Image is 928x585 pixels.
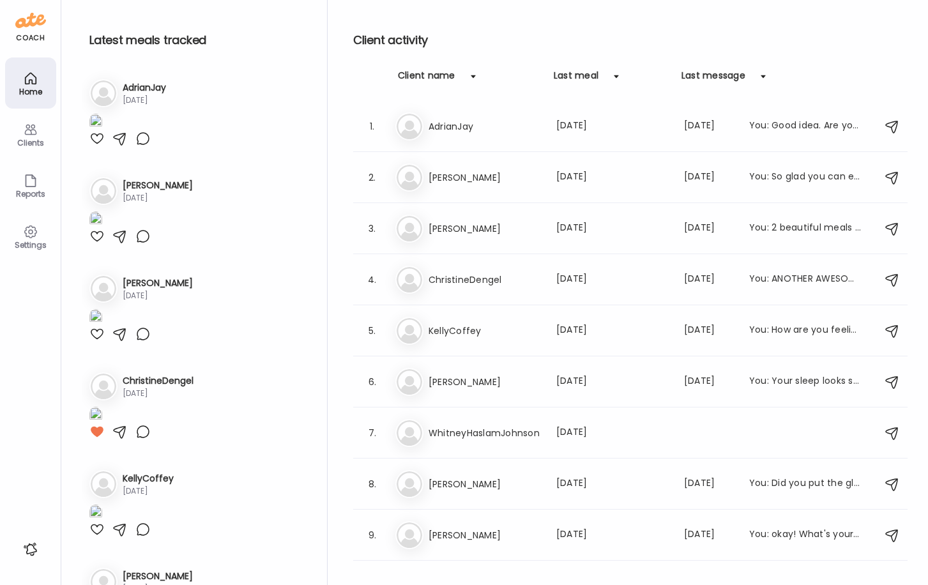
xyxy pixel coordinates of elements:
div: [DATE] [556,476,669,492]
h3: [PERSON_NAME] [123,570,193,583]
div: [DATE] [556,528,669,543]
h2: Latest meals tracked [89,31,307,50]
div: [DATE] [123,95,166,106]
h3: ChristineDengel [123,374,194,388]
div: [DATE] [556,374,669,390]
div: [DATE] [684,476,734,492]
h3: [PERSON_NAME] [429,170,541,185]
div: You: Your sleep looks strong as well on your Whoop band. [749,374,862,390]
div: [DATE] [684,374,734,390]
div: 3. [365,221,380,236]
div: [DATE] [123,192,193,204]
img: images%2F8D4NB6x7KXgYlHneBphRsrTiv8F3%2FMmGEd8SBFRZq3soCIKFD%2FSh3buk3k8OkFMJyF8p7U_1080 [89,309,102,326]
img: bg-avatar-default.svg [91,178,116,204]
img: bg-avatar-default.svg [397,420,422,446]
img: bg-avatar-default.svg [397,267,422,292]
img: bg-avatar-default.svg [91,276,116,301]
h3: ChristineDengel [429,272,541,287]
div: [DATE] [684,323,734,338]
div: [DATE] [684,272,734,287]
h3: [PERSON_NAME] [429,528,541,543]
div: 4. [365,272,380,287]
img: images%2FZ9FsUQaXJiSu2wrJMJP2bdS5VZ13%2Fm0h1uBNtwkZXjlpSsz2v%2F81WJTxNighxt8NItXH1u_1080 [89,211,102,229]
h3: [PERSON_NAME] [123,277,193,290]
div: Last meal [554,69,598,89]
div: You: So glad you can enjoy a little downtime [DATE]. Stay the course. You've got this. Congrats o... [749,170,862,185]
div: [DATE] [556,323,669,338]
img: bg-avatar-default.svg [397,216,422,241]
h3: [PERSON_NAME] [429,374,541,390]
div: [DATE] [684,119,734,134]
div: You: okay! What's your plan for the weekend? [749,528,862,543]
div: [DATE] [684,528,734,543]
div: Reports [8,190,54,198]
img: images%2FamhTIbco5mTOJTSQzT9sJL9WUN22%2FRxkgGrTkBOHad2vTEAnG%2FCSP9cyWFy0VFt8fQjbYn_1080 [89,505,102,522]
div: [DATE] [123,388,194,399]
img: bg-avatar-default.svg [397,165,422,190]
h3: [PERSON_NAME] [429,476,541,492]
img: images%2FnIuc6jdPc0TSU2YLwgiPYRrdqFm1%2F00LUsMCE3Ll3OfcPEkuU%2FAhKXW9gecy4V8mhp1Wtw_1080 [89,407,102,424]
img: bg-avatar-default.svg [91,374,116,399]
div: Client name [398,69,455,89]
div: coach [16,33,45,43]
div: 5. [365,323,380,338]
div: [DATE] [123,485,174,497]
img: ate [15,10,46,31]
h3: [PERSON_NAME] [429,221,541,236]
div: You: Did you put the glucose monitor on? [749,476,862,492]
div: 9. [365,528,380,543]
div: You: ANOTHER AWESOME DAY [PERSON_NAME]! Keep it going through the weekend! [749,272,862,287]
img: bg-avatar-default.svg [397,471,422,497]
img: bg-avatar-default.svg [91,471,116,497]
div: 8. [365,476,380,492]
img: images%2FvKBlXzq35hcVvM4ynsPSvBUNQlD3%2FK3FWJFwdhXEX51f2cbVl%2FioUJS16hhuocnkwNAw9z_1080 [89,114,102,131]
h3: AdrianJay [123,81,166,95]
h3: WhitneyHaslamJohnson [429,425,541,441]
div: Last message [681,69,745,89]
h3: AdrianJay [429,119,541,134]
img: bg-avatar-default.svg [397,369,422,395]
div: You: 2 beautiful meals in a row! [749,221,862,236]
div: [DATE] [556,272,669,287]
h3: KellyCoffey [429,323,541,338]
div: 2. [365,170,380,185]
div: You: Good idea. Are you riding this week? [749,119,862,134]
div: [DATE] [684,221,734,236]
img: bg-avatar-default.svg [91,80,116,106]
div: [DATE] [556,170,669,185]
img: bg-avatar-default.svg [397,522,422,548]
div: 7. [365,425,380,441]
h3: [PERSON_NAME] [123,179,193,192]
div: Home [8,87,54,96]
img: bg-avatar-default.svg [397,318,422,344]
div: Settings [8,241,54,249]
div: Clients [8,139,54,147]
h3: KellyCoffey [123,472,174,485]
div: [DATE] [684,170,734,185]
div: [DATE] [556,425,669,441]
img: bg-avatar-default.svg [397,114,422,139]
div: You: How are you feeling overall? How is your energy level on the weekly meds? [749,323,862,338]
div: 6. [365,374,380,390]
div: [DATE] [123,290,193,301]
h2: Client activity [353,31,908,50]
div: [DATE] [556,119,669,134]
div: 1. [365,119,380,134]
div: [DATE] [556,221,669,236]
